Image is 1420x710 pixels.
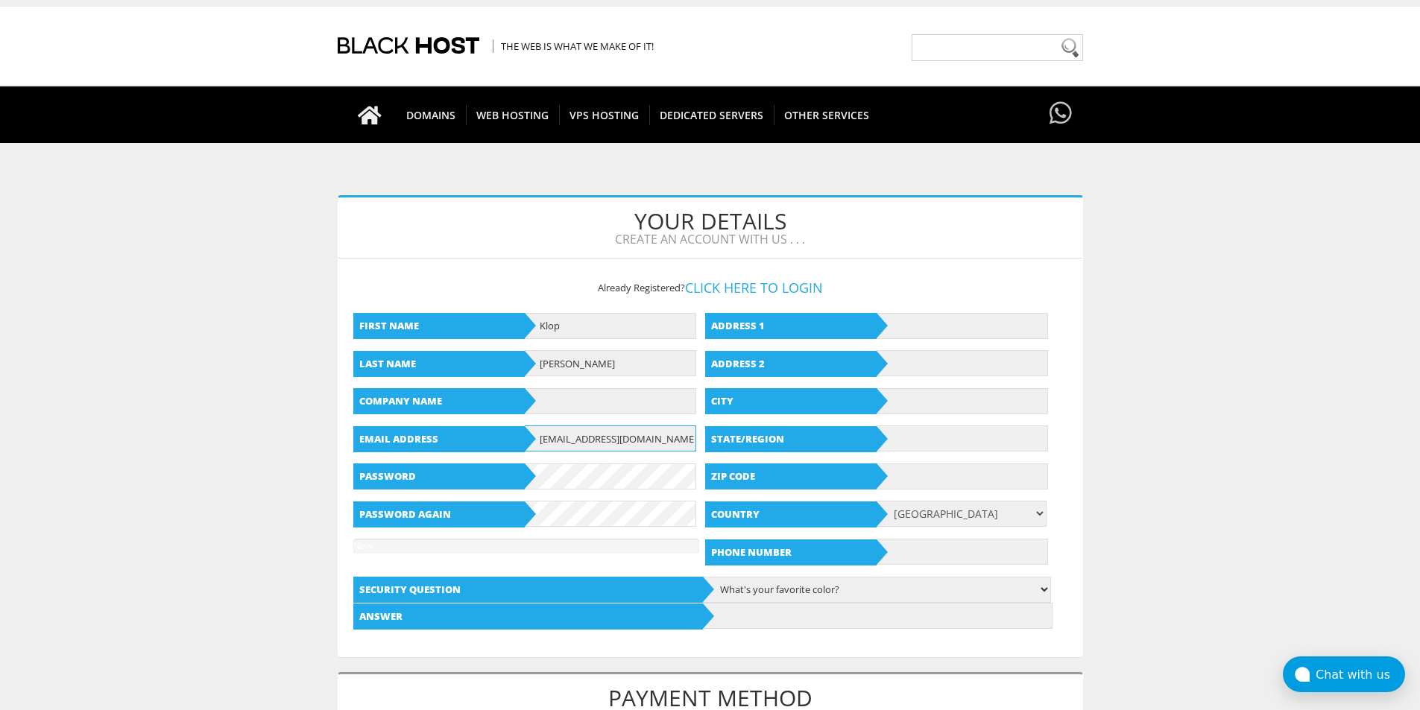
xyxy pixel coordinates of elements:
[353,426,525,452] b: Email Address
[1046,86,1076,142] a: Have questions?
[774,105,880,125] span: OTHER SERVICES
[559,105,650,125] span: VPS HOSTING
[649,105,774,125] span: DEDICATED SERVERS
[353,577,703,603] b: Security question
[353,463,525,489] b: Password
[338,197,1082,259] h1: Your Details
[649,86,774,143] a: DEDICATED SERVERS
[685,279,823,297] a: Click here to login
[353,539,394,597] span: New Password Rating: 0%
[353,603,703,630] b: Answer
[350,233,1071,247] span: Create an account with us . . .
[353,351,525,377] b: Last Name
[912,34,1083,61] input: Need help?
[353,388,525,414] b: Company Name
[1283,656,1405,692] button: Chat with us
[396,86,467,143] a: DOMAINS
[353,313,525,339] b: First Name
[396,105,467,125] span: DOMAINS
[705,539,877,565] b: Phone Number
[705,313,877,339] b: Address 1
[705,501,877,527] b: Country
[705,351,877,377] b: Address 2
[466,105,560,125] span: WEB HOSTING
[343,86,397,143] a: Go to homepage
[353,501,525,527] b: Password again
[705,426,877,452] b: State/Region
[493,39,654,53] span: The Web is what we make of it!
[466,86,560,143] a: WEB HOSTING
[559,86,650,143] a: VPS HOSTING
[338,281,1082,294] p: Already Registered?
[774,86,880,143] a: OTHER SERVICES
[1316,668,1405,682] div: Chat with us
[705,388,877,414] b: City
[705,463,877,489] b: Zip Code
